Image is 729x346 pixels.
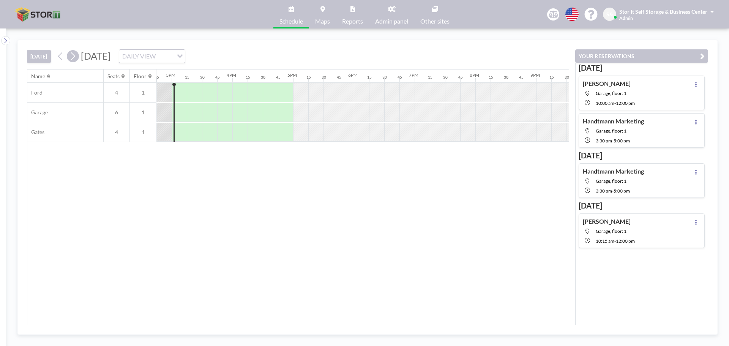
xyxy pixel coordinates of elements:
span: Other sites [420,18,450,24]
span: - [612,188,614,194]
h4: Handtmann Marketing [583,167,644,175]
div: 15 [185,75,189,80]
button: YOUR RESERVATIONS [575,49,708,63]
div: 9PM [530,72,540,78]
span: Admin [619,15,633,21]
div: Floor [134,73,147,80]
h4: [PERSON_NAME] [583,80,631,87]
span: Reports [342,18,363,24]
div: 45 [337,75,341,80]
span: 1 [130,129,156,136]
span: Garage, floor: 1 [596,178,626,184]
span: 1 [130,89,156,96]
span: Gates [27,129,44,136]
span: 12:00 PM [616,100,635,106]
span: 3:30 PM [596,188,612,194]
span: 1 [130,109,156,116]
h3: [DATE] [579,201,705,210]
span: Admin panel [375,18,408,24]
div: 3PM [166,72,175,78]
h4: Handtmann Marketing [583,117,644,125]
h3: [DATE] [579,151,705,160]
button: [DATE] [27,50,51,63]
div: 45 [519,75,524,80]
div: 45 [398,75,402,80]
div: 45 [215,75,220,80]
span: Garage, floor: 1 [596,90,626,96]
input: Search for option [158,51,172,61]
h4: [PERSON_NAME] [583,218,631,225]
div: 15 [489,75,493,80]
div: Seats [107,73,120,80]
div: 45 [458,75,463,80]
div: 15 [367,75,372,80]
span: Garage, floor: 1 [596,228,626,234]
span: Schedule [279,18,303,24]
div: 45 [276,75,281,80]
span: Maps [315,18,330,24]
div: 30 [382,75,387,80]
span: DAILY VIEW [121,51,157,61]
div: 30 [443,75,448,80]
span: - [612,138,614,144]
span: 6 [104,109,129,116]
div: 15 [306,75,311,80]
div: 4PM [227,72,236,78]
div: 15 [549,75,554,80]
span: 3:30 PM [596,138,612,144]
h3: [DATE] [579,63,705,73]
div: 15 [428,75,432,80]
span: 12:00 PM [616,238,635,244]
div: Name [31,73,45,80]
div: 15 [246,75,250,80]
div: 30 [504,75,508,80]
div: 45 [155,75,159,80]
div: 7PM [409,72,418,78]
div: 30 [200,75,205,80]
span: Ford [27,89,43,96]
div: 5PM [287,72,297,78]
img: organization-logo [12,7,65,22]
div: 6PM [348,72,358,78]
span: S& [606,11,613,18]
span: Garage [27,109,48,116]
span: [DATE] [81,50,111,62]
span: 5:00 PM [614,188,630,194]
span: Stor It Self Storage & Business Center [619,8,707,15]
div: 8PM [470,72,479,78]
span: - [614,238,616,244]
div: 30 [322,75,326,80]
div: Search for option [119,50,185,63]
span: - [614,100,616,106]
span: 10:15 AM [596,238,614,244]
span: Garage, floor: 1 [596,128,626,134]
span: 5:00 PM [614,138,630,144]
span: 4 [104,89,129,96]
span: 10:00 AM [596,100,614,106]
div: 30 [261,75,265,80]
span: 4 [104,129,129,136]
div: 30 [565,75,569,80]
